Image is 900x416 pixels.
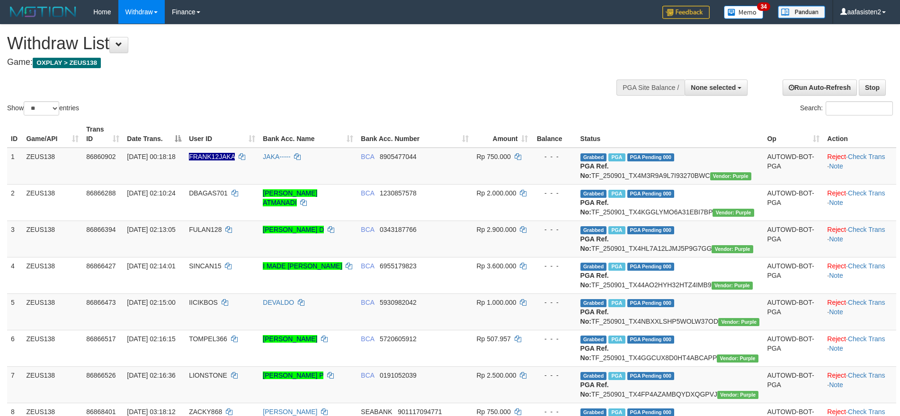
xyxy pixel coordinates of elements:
span: FULAN128 [189,226,222,233]
span: [DATE] 02:15:00 [127,299,175,306]
span: 86866288 [86,189,116,197]
div: - - - [535,152,572,161]
b: PGA Ref. No: [580,199,609,216]
button: None selected [685,80,748,96]
th: Trans ID: activate to sort column ascending [82,121,123,148]
span: 86868401 [86,408,116,416]
div: - - - [535,188,572,198]
span: BCA [361,189,374,197]
span: 86866517 [86,335,116,343]
a: Reject [827,153,846,160]
span: LIONSTONE [189,372,227,379]
td: AUTOWD-BOT-PGA [763,148,823,185]
span: Vendor URL: https://trx4.1velocity.biz [718,318,759,326]
span: PGA Pending [627,190,675,198]
td: · · [823,330,896,366]
input: Search: [826,101,893,115]
td: TF_250901_TX4HL7A12LJMJ5P9G7GG [577,221,764,257]
span: Vendor URL: https://trx4.1velocity.biz [717,391,758,399]
span: TOMPEL366 [189,335,227,343]
span: BCA [361,299,374,306]
span: 86860902 [86,153,116,160]
span: Marked by aafpengsreynich [608,153,625,161]
a: [PERSON_NAME] P [263,372,323,379]
div: - - - [535,371,572,380]
a: Check Trans [848,226,885,233]
span: Rp 3.600.000 [476,262,516,270]
div: - - - [535,334,572,344]
select: Showentries [24,101,59,115]
span: Copy 5930982042 to clipboard [380,299,417,306]
span: Nama rekening ada tanda titik/strip, harap diedit [189,153,235,160]
td: TF_250901_TX44AO2HYH32HTZ4IMB9 [577,257,764,293]
td: · · [823,293,896,330]
td: AUTOWD-BOT-PGA [763,366,823,403]
a: Reject [827,262,846,270]
a: Reject [827,226,846,233]
th: Balance [532,121,576,148]
th: Date Trans.: activate to sort column descending [123,121,185,148]
td: 6 [7,330,22,366]
td: ZEUS138 [22,293,82,330]
span: Grabbed [580,336,607,344]
img: Button%20Memo.svg [724,6,764,19]
th: Action [823,121,896,148]
span: [DATE] 02:13:05 [127,226,175,233]
a: Reject [827,299,846,306]
span: Rp 750.000 [476,408,510,416]
span: DBAGAS701 [189,189,228,197]
span: SEABANK [361,408,392,416]
td: TF_250901_TX4M3R9A9L7I93270BWC [577,148,764,185]
span: Marked by aafpengsreynich [608,299,625,307]
span: Grabbed [580,226,607,234]
td: AUTOWD-BOT-PGA [763,257,823,293]
span: Vendor URL: https://trx4.1velocity.biz [717,354,758,363]
img: panduan.png [778,6,825,18]
td: AUTOWD-BOT-PGA [763,330,823,366]
b: PGA Ref. No: [580,235,609,252]
span: Vendor URL: https://trx4.1velocity.biz [712,282,753,290]
td: 1 [7,148,22,185]
a: Note [829,345,843,352]
span: 86866427 [86,262,116,270]
td: · · [823,148,896,185]
span: 34 [757,2,770,11]
span: [DATE] 00:18:18 [127,153,175,160]
span: BCA [361,372,374,379]
b: PGA Ref. No: [580,381,609,398]
a: [PERSON_NAME] [263,408,317,416]
label: Show entries [7,101,79,115]
span: Vendor URL: https://trx4.1velocity.biz [712,245,753,253]
a: [PERSON_NAME] D [263,226,324,233]
span: None selected [691,84,736,91]
span: BCA [361,226,374,233]
td: AUTOWD-BOT-PGA [763,184,823,221]
a: Check Trans [848,153,885,160]
span: PGA Pending [627,299,675,307]
td: ZEUS138 [22,184,82,221]
span: Grabbed [580,153,607,161]
span: SINCAN15 [189,262,221,270]
h4: Game: [7,58,590,67]
a: DEVALDO [263,299,294,306]
th: Op: activate to sort column ascending [763,121,823,148]
span: [DATE] 02:10:24 [127,189,175,197]
td: 2 [7,184,22,221]
span: Rp 507.957 [476,335,510,343]
td: ZEUS138 [22,366,82,403]
th: Bank Acc. Number: activate to sort column ascending [357,121,472,148]
a: JAKA----- [263,153,290,160]
th: ID [7,121,22,148]
a: Reject [827,189,846,197]
td: AUTOWD-BOT-PGA [763,293,823,330]
td: 5 [7,293,22,330]
span: 86866526 [86,372,116,379]
span: Grabbed [580,372,607,380]
a: Note [829,308,843,316]
span: PGA Pending [627,372,675,380]
a: Note [829,199,843,206]
td: ZEUS138 [22,257,82,293]
span: Copy 5720605912 to clipboard [380,335,417,343]
a: Reject [827,372,846,379]
a: [PERSON_NAME] ATMANADI [263,189,317,206]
